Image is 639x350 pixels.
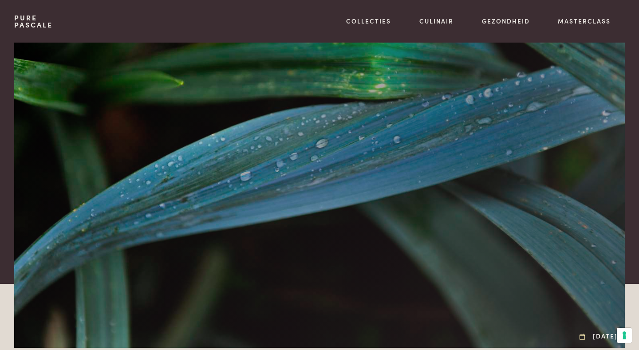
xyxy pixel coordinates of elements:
[482,16,530,26] a: Gezondheid
[346,16,391,26] a: Collecties
[14,14,53,28] a: PurePascale
[419,16,454,26] a: Culinair
[558,16,611,26] a: Masterclass
[580,331,618,341] div: [DATE]
[617,328,632,343] button: Uw voorkeuren voor toestemming voor trackingtechnologieën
